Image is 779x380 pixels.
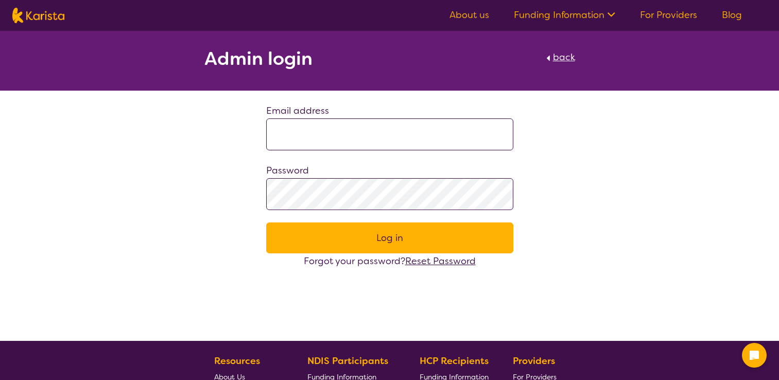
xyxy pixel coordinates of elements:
[513,355,555,367] b: Providers
[640,9,697,21] a: For Providers
[266,222,513,253] button: Log in
[266,164,309,177] label: Password
[514,9,615,21] a: Funding Information
[420,355,489,367] b: HCP Recipients
[12,8,64,23] img: Karista logo
[405,255,476,267] a: Reset Password
[544,49,575,72] a: back
[307,355,388,367] b: NDIS Participants
[214,355,260,367] b: Resources
[204,49,313,68] h2: Admin login
[449,9,489,21] a: About us
[266,105,329,117] label: Email address
[266,253,513,269] div: Forgot your password?
[553,51,575,63] span: back
[722,9,742,21] a: Blog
